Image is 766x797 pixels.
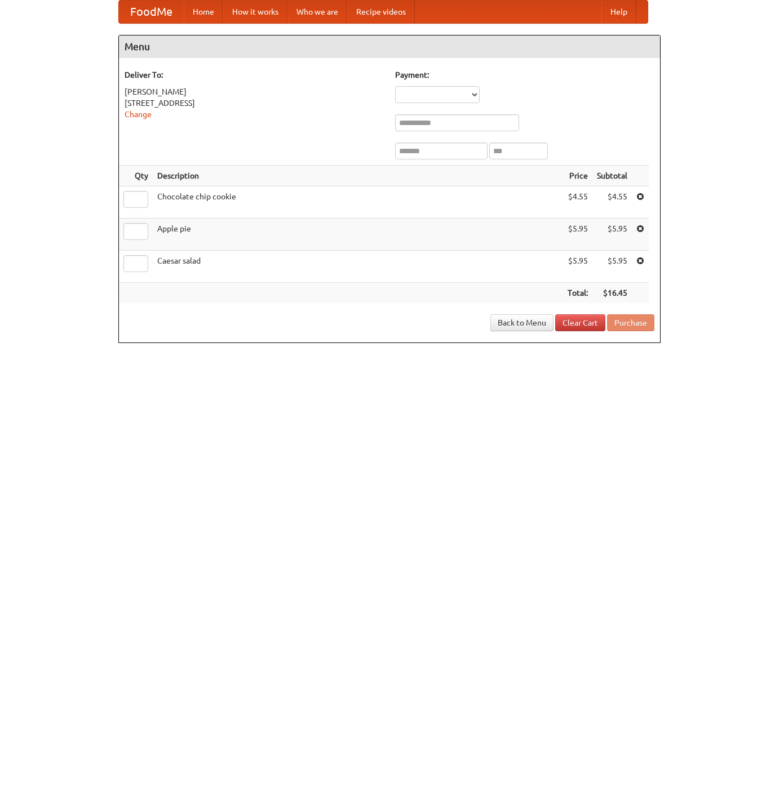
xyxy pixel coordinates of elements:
[125,97,384,109] div: [STREET_ADDRESS]
[563,283,592,304] th: Total:
[607,314,654,331] button: Purchase
[592,251,632,283] td: $5.95
[601,1,636,23] a: Help
[153,186,563,219] td: Chocolate chip cookie
[563,219,592,251] td: $5.95
[592,219,632,251] td: $5.95
[125,110,152,119] a: Change
[555,314,605,331] a: Clear Cart
[119,35,660,58] h4: Menu
[592,186,632,219] td: $4.55
[563,166,592,186] th: Price
[125,69,384,81] h5: Deliver To:
[119,166,153,186] th: Qty
[347,1,415,23] a: Recipe videos
[184,1,223,23] a: Home
[153,166,563,186] th: Description
[592,166,632,186] th: Subtotal
[563,186,592,219] td: $4.55
[223,1,287,23] a: How it works
[153,251,563,283] td: Caesar salad
[119,1,184,23] a: FoodMe
[287,1,347,23] a: Who we are
[563,251,592,283] td: $5.95
[490,314,554,331] a: Back to Menu
[395,69,654,81] h5: Payment:
[592,283,632,304] th: $16.45
[153,219,563,251] td: Apple pie
[125,86,384,97] div: [PERSON_NAME]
